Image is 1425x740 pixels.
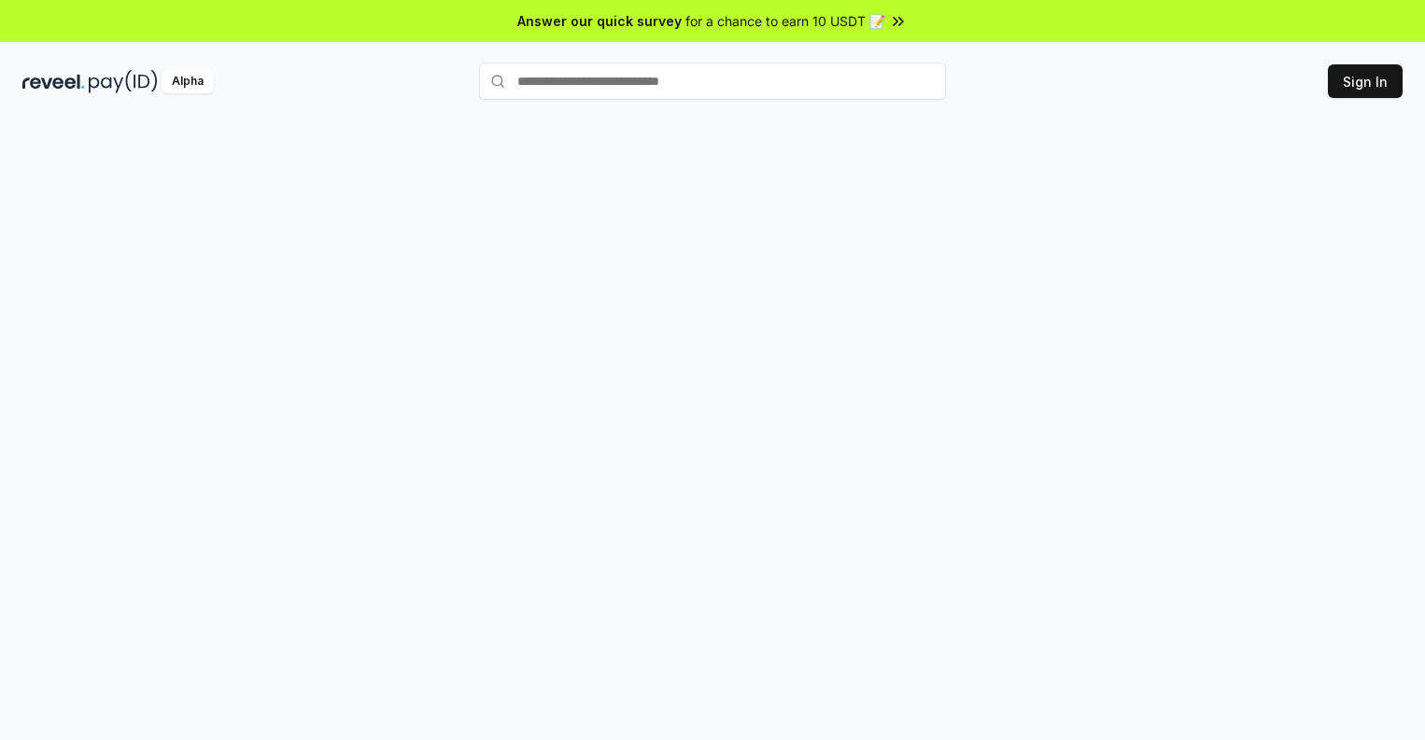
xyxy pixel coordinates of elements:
[22,70,85,93] img: reveel_dark
[162,70,214,93] div: Alpha
[517,11,682,31] span: Answer our quick survey
[685,11,885,31] span: for a chance to earn 10 USDT 📝
[89,70,158,93] img: pay_id
[1328,64,1403,98] button: Sign In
